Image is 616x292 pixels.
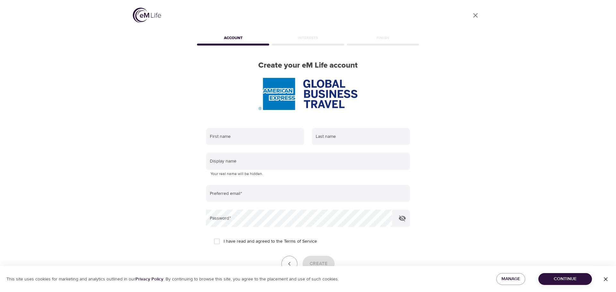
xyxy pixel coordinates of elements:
p: Your real name will be hidden. [210,171,406,177]
a: close [468,8,483,23]
button: Manage [496,273,525,285]
img: AmEx%20GBT%20logo.png [259,78,357,110]
a: Privacy Policy [135,276,163,282]
a: Terms of Service [284,238,317,245]
button: Continue [538,273,592,285]
span: Continue [543,275,587,283]
img: logo [133,8,161,23]
span: I have read and agreed to the [224,238,317,245]
span: Manage [501,275,520,283]
h2: Create your eM Life account [196,61,420,70]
